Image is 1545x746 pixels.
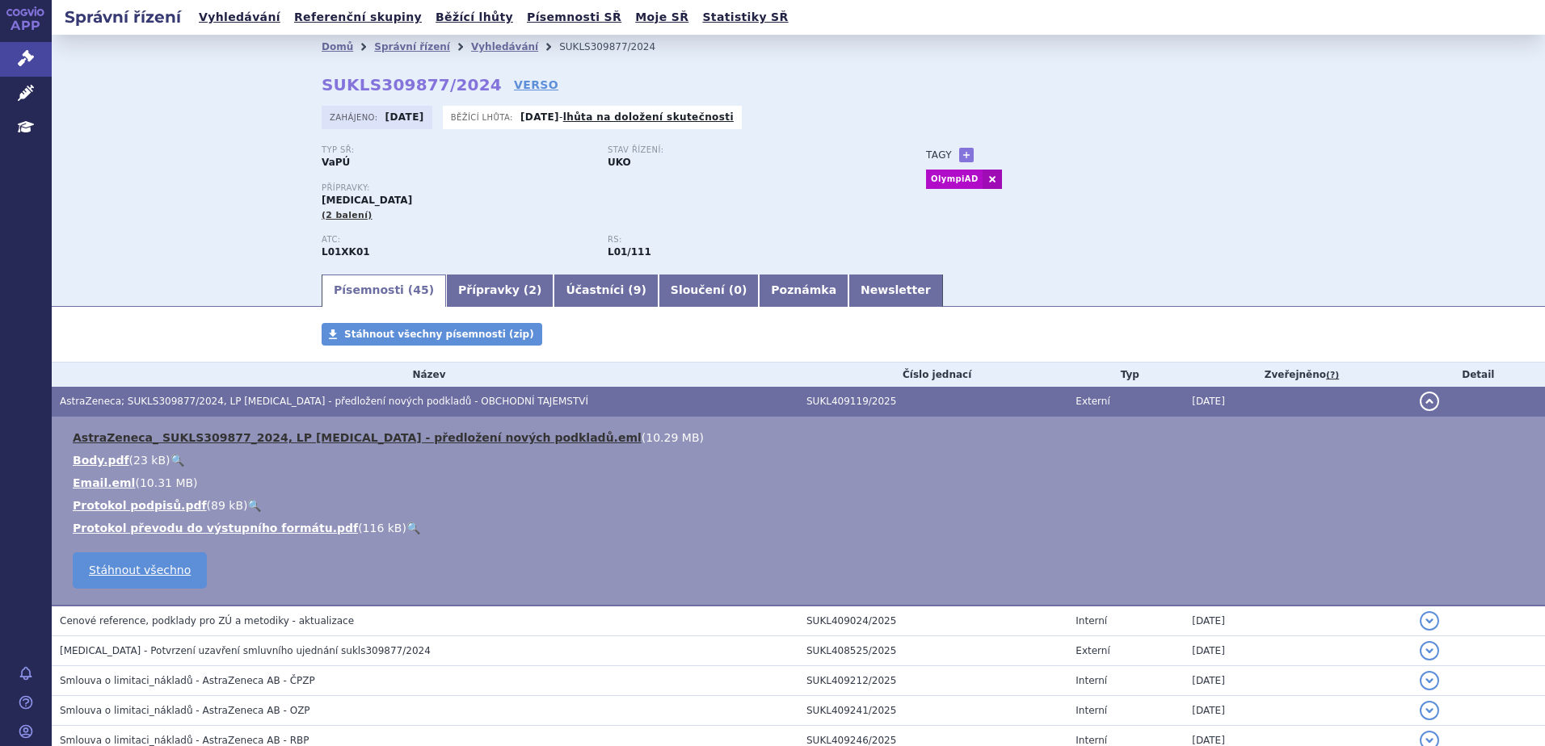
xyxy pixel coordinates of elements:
span: 23 kB [133,454,166,467]
td: [DATE] [1184,696,1411,726]
th: Typ [1067,363,1184,387]
td: SUKL409024/2025 [798,606,1067,636]
th: Zveřejněno [1184,363,1411,387]
button: detail [1420,641,1439,660]
li: ( ) [73,520,1529,536]
a: Přípravky (2) [446,275,554,307]
abbr: (?) [1326,370,1339,381]
li: ( ) [73,430,1529,446]
span: Interní [1076,675,1107,686]
span: Cenové reference, podklady pro ZÚ a metodiky - aktualizace [60,615,354,627]
p: RS: [608,235,878,245]
th: Číslo jednací [798,363,1067,387]
span: Běžící lhůta: [451,111,516,124]
a: OlympiAD [926,170,983,189]
span: LYNPARZA - Potvrzení uzavření smluvního ujednání sukls309877/2024 [60,645,431,656]
span: (2 balení) [322,210,373,220]
button: detail [1420,701,1439,720]
strong: olaparib tbl. [608,246,651,258]
span: Externí [1076,645,1109,656]
td: [DATE] [1184,606,1411,636]
th: Název [52,363,798,387]
a: Poznámka [759,275,848,307]
strong: SUKLS309877/2024 [322,75,502,94]
a: 🔍 [406,522,420,534]
span: 10.29 MB [646,431,699,444]
span: Smlouva o limitaci_nákladů - AstraZeneca AB - ČPZP [60,675,315,686]
span: Zahájeno: [330,111,381,124]
span: Smlouva o limitaci_nákladů - AstraZeneca AB - RBP [60,735,309,746]
p: Stav řízení: [608,145,878,155]
span: Externí [1076,396,1109,407]
p: Přípravky: [322,183,894,193]
a: lhůta na doložení skutečnosti [563,111,734,123]
span: 10.31 MB [140,476,193,489]
a: Sloučení (0) [659,275,759,307]
button: detail [1420,671,1439,690]
strong: [DATE] [385,111,424,123]
li: ( ) [73,497,1529,513]
strong: [DATE] [520,111,559,123]
button: detail [1420,392,1439,411]
span: 0 [734,283,742,296]
p: Typ SŘ: [322,145,591,155]
p: - [520,111,734,124]
span: Interní [1076,615,1107,627]
a: 🔍 [247,499,261,512]
span: Interní [1076,735,1107,746]
span: AstraZeneca; SUKLS309877/2024, LP LYNPARZA - předložení nových podkladů - OBCHODNÍ TAJEMSTVÍ [60,396,588,407]
td: SUKL408525/2025 [798,636,1067,666]
td: [DATE] [1184,666,1411,696]
a: Správní řízení [374,41,450,52]
button: detail [1420,611,1439,631]
a: Moje SŘ [630,6,693,28]
td: SUKL409241/2025 [798,696,1067,726]
span: 2 [528,283,537,296]
span: 9 [634,283,642,296]
td: SUKL409212/2025 [798,666,1067,696]
a: Referenční skupiny [289,6,427,28]
a: Běžící lhůty [431,6,518,28]
h3: Tagy [926,145,952,165]
a: Newsletter [848,275,943,307]
strong: OLAPARIB [322,246,370,258]
span: 116 kB [363,522,402,534]
p: ATC: [322,235,591,245]
a: Protokol převodu do výstupního formátu.pdf [73,522,358,534]
li: ( ) [73,452,1529,468]
strong: VaPÚ [322,157,350,168]
a: Stáhnout všechno [73,552,207,589]
span: Interní [1076,705,1107,716]
td: [DATE] [1184,636,1411,666]
a: + [959,148,974,162]
a: Email.eml [73,476,135,489]
td: SUKL409119/2025 [798,387,1067,417]
a: Písemnosti (45) [322,275,446,307]
a: 🔍 [170,454,184,467]
th: Detail [1412,363,1545,387]
strong: UKO [608,157,631,168]
span: [MEDICAL_DATA] [322,195,412,206]
li: ( ) [73,475,1529,491]
a: Vyhledávání [194,6,285,28]
a: Stáhnout všechny písemnosti (zip) [322,323,542,346]
a: Domů [322,41,353,52]
span: Stáhnout všechny písemnosti (zip) [344,329,534,340]
a: AstraZeneca_ SUKLS309877_2024, LP [MEDICAL_DATA] - předložení nových podkladů.eml [73,431,642,444]
li: SUKLS309877/2024 [559,35,676,59]
span: 45 [413,283,428,296]
span: 89 kB [211,499,243,512]
a: VERSO [514,77,558,93]
td: [DATE] [1184,387,1411,417]
span: Smlouva o limitaci_nákladů - AstraZeneca AB - OZP [60,705,310,716]
a: Písemnosti SŘ [522,6,626,28]
a: Vyhledávání [471,41,538,52]
a: Body.pdf [73,454,129,467]
a: Protokol podpisů.pdf [73,499,207,512]
h2: Správní řízení [52,6,194,28]
a: Statistiky SŘ [697,6,793,28]
a: Účastníci (9) [554,275,658,307]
